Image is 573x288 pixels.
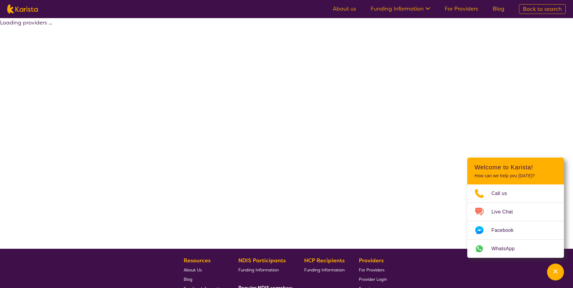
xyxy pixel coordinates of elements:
[304,267,345,273] span: Funding Information
[238,267,279,273] span: Funding Information
[491,189,514,198] span: Call us
[238,265,290,274] a: Funding Information
[547,264,564,280] button: Channel Menu
[467,240,564,258] a: Web link opens in a new tab.
[359,257,384,264] b: Providers
[467,158,564,258] div: Channel Menu
[184,257,211,264] b: Resources
[238,257,286,264] b: NDIS Participants
[467,184,564,258] ul: Choose channel
[445,5,478,12] a: For Providers
[475,173,557,178] p: How can we help you [DATE]?
[491,226,521,235] span: Facebook
[491,244,522,253] span: WhatsApp
[184,267,202,273] span: About Us
[491,207,520,216] span: Live Chat
[359,274,387,284] a: Provider Login
[371,5,430,12] a: Funding Information
[184,265,224,274] a: About Us
[523,5,562,13] span: Back to search
[184,277,192,282] span: Blog
[359,267,385,273] span: For Providers
[475,164,557,171] h2: Welcome to Karista!
[333,5,356,12] a: About us
[184,274,224,284] a: Blog
[304,257,345,264] b: HCP Recipients
[519,4,566,14] a: Back to search
[7,5,38,14] img: Karista logo
[359,265,387,274] a: For Providers
[304,265,345,274] a: Funding Information
[359,277,387,282] span: Provider Login
[493,5,504,12] a: Blog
